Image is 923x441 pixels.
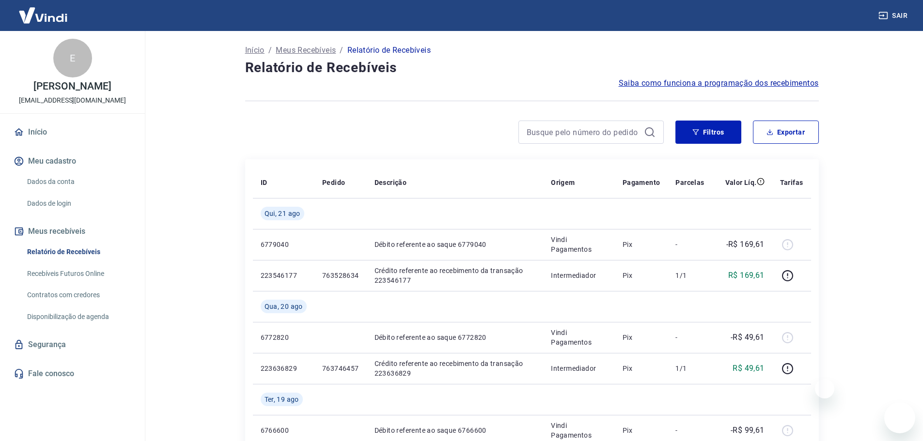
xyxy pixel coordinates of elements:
p: Débito referente ao saque 6779040 [375,240,536,249]
span: Ter, 19 ago [265,395,299,404]
p: 1/1 [675,271,704,280]
a: Saiba como funciona a programação dos recebimentos [619,77,819,89]
button: Meu cadastro [12,151,133,172]
p: Pix [623,333,660,342]
p: Relatório de Recebíveis [347,45,431,56]
p: - [675,240,704,249]
a: Segurança [12,334,133,355]
p: Vindi Pagamentos [551,328,607,347]
p: 223546177 [261,271,307,280]
p: - [675,333,704,342]
p: Pix [623,364,660,373]
p: Parcelas [675,178,704,187]
a: Início [245,45,265,56]
p: Pix [623,426,660,435]
h4: Relatório de Recebíveis [245,58,819,77]
p: Origem [551,178,575,187]
a: Dados da conta [23,172,133,192]
p: Pix [623,240,660,249]
a: Relatório de Recebíveis [23,242,133,262]
p: R$ 169,61 [728,270,765,281]
p: Descrição [375,178,407,187]
iframe: Fechar mensagem [815,379,834,398]
img: Vindi [12,0,75,30]
a: Dados de login [23,194,133,213]
p: 6779040 [261,240,307,249]
p: Intermediador [551,271,607,280]
input: Busque pelo número do pedido [527,125,640,139]
p: Pagamento [623,178,660,187]
p: Débito referente ao saque 6766600 [375,426,536,435]
p: Vindi Pagamentos [551,235,607,254]
p: Pedido [322,178,345,187]
p: Vindi Pagamentos [551,421,607,440]
p: 6772820 [261,333,307,342]
p: Pix [623,271,660,280]
p: Crédito referente ao recebimento da transação 223636829 [375,359,536,378]
a: Disponibilização de agenda [23,307,133,327]
a: Recebíveis Futuros Online [23,264,133,284]
p: -R$ 99,61 [731,425,765,436]
p: / [340,45,343,56]
button: Filtros [675,121,741,144]
div: E [53,39,92,77]
a: Meus Recebíveis [276,45,336,56]
a: Contratos com credores [23,285,133,305]
button: Meus recebíveis [12,221,133,242]
span: Qui, 21 ago [265,209,300,218]
p: Valor Líq. [725,178,757,187]
p: ID [261,178,267,187]
iframe: Botão para abrir a janela de mensagens [884,402,915,433]
p: - [675,426,704,435]
p: 763746457 [322,364,359,373]
a: Início [12,122,133,143]
p: / [268,45,272,56]
p: -R$ 169,61 [726,239,765,250]
a: Fale conosco [12,363,133,384]
span: Qua, 20 ago [265,302,303,311]
p: Tarifas [780,178,803,187]
p: 6766600 [261,426,307,435]
p: R$ 49,61 [733,363,764,374]
p: [PERSON_NAME] [33,81,111,91]
p: [EMAIL_ADDRESS][DOMAIN_NAME] [19,95,126,106]
p: Débito referente ao saque 6772820 [375,333,536,342]
p: 1/1 [675,364,704,373]
p: Intermediador [551,364,607,373]
p: Crédito referente ao recebimento da transação 223546177 [375,266,536,285]
button: Exportar [753,121,819,144]
button: Sair [876,7,911,25]
p: 763528634 [322,271,359,280]
p: -R$ 49,61 [731,332,765,343]
p: 223636829 [261,364,307,373]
